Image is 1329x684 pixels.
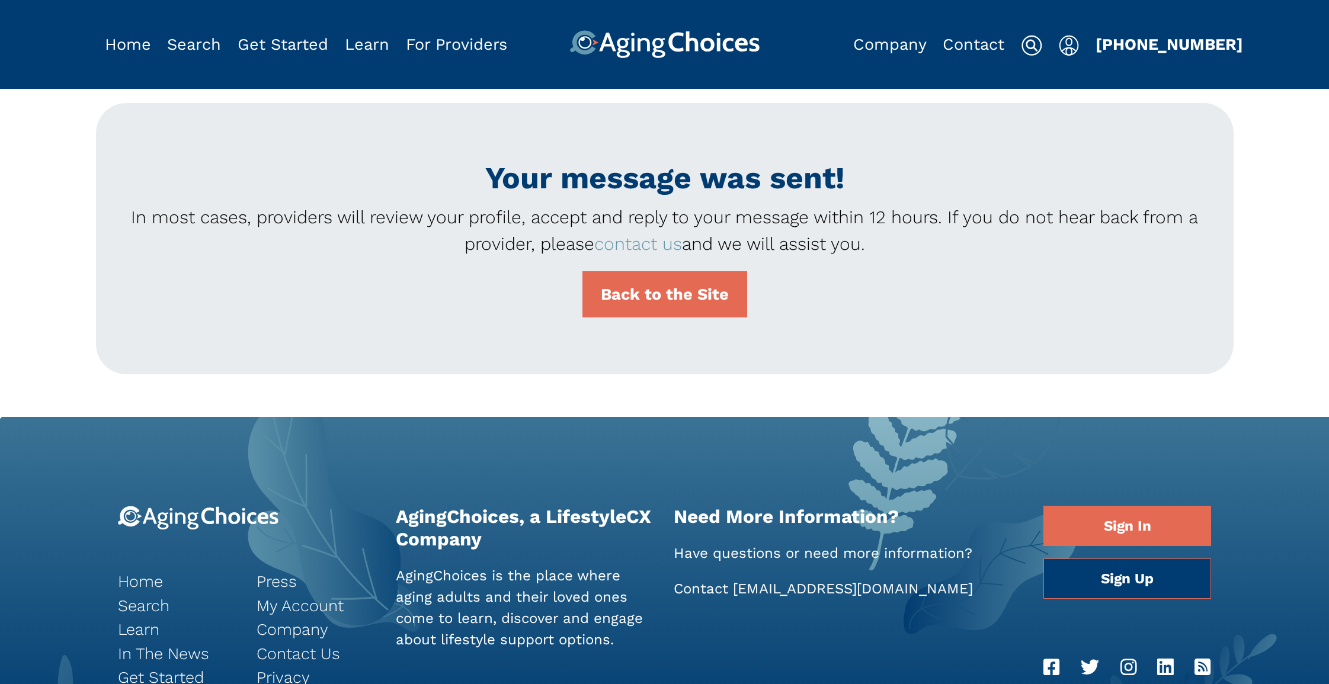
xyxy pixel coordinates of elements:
[396,565,656,650] p: AgingChoices is the place where aging adults and their loved ones come to learn, discover and eng...
[1059,30,1080,59] div: Popover trigger
[1195,654,1211,682] a: RSS Feed
[257,618,377,642] a: Company
[118,594,239,618] a: Search
[674,578,1026,599] p: Contact
[167,30,221,59] div: Popover trigger
[118,618,239,642] a: Learn
[674,506,1026,528] h2: Need More Information?
[1043,506,1210,546] a: Sign In
[1120,654,1137,682] a: Instagram
[674,542,1026,564] p: Have questions or need more information?
[124,160,1205,197] h1: Your message was sent!
[582,271,747,318] a: Back to the Site
[396,506,656,551] h2: AgingChoices, a LifestyleCX Company
[1021,35,1042,56] img: search-icon.svg
[118,642,239,666] a: In The News
[1059,35,1080,56] img: user-icon.svg
[118,506,279,530] img: 9-logo.svg
[1043,558,1210,599] a: Sign Up
[733,580,973,597] a: [EMAIL_ADDRESS][DOMAIN_NAME]
[1043,654,1060,682] a: Facebook
[238,35,328,54] a: Get Started
[853,35,927,54] a: Company
[167,35,221,54] a: Search
[257,594,377,618] a: My Account
[406,35,507,54] a: For Providers
[257,642,377,666] a: Contact Us
[105,35,151,54] a: Home
[257,570,377,594] a: Press
[594,233,682,254] a: contact us
[118,570,239,594] a: Home
[569,30,760,59] img: AgingChoices
[345,35,389,54] a: Learn
[124,204,1205,257] p: In most cases, providers will review your profile, accept and reply to your message within 12 hou...
[943,35,1004,54] a: Contact
[1096,35,1243,54] a: [PHONE_NUMBER]
[1081,654,1100,682] a: Twitter
[1157,654,1174,682] a: LinkedIn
